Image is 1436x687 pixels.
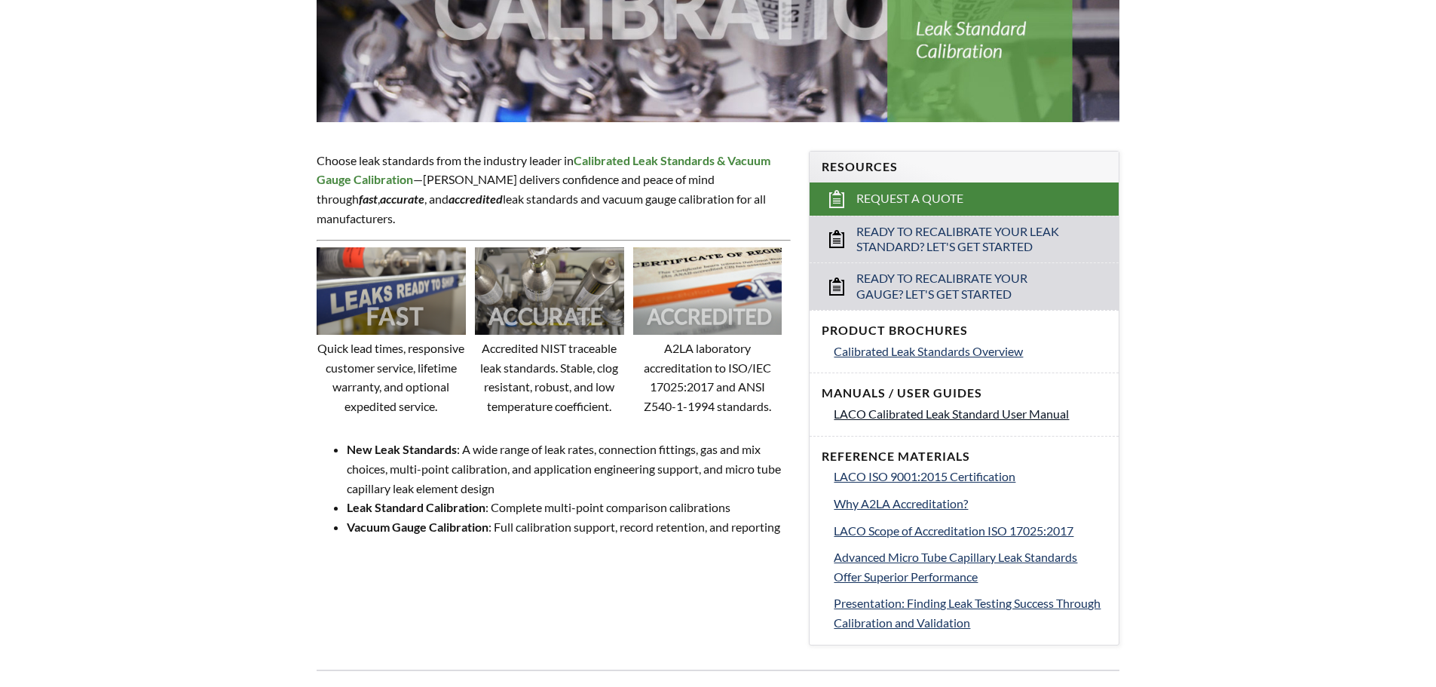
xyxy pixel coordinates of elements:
span: Ready to Recalibrate Your Leak Standard? Let's Get Started [856,224,1074,256]
a: Ready to Recalibrate Your Leak Standard? Let's Get Started [810,216,1119,263]
em: accredited [449,192,503,206]
a: Request a Quote [810,182,1119,216]
a: Presentation: Finding Leak Testing Success Through Calibration and Validation [834,593,1107,632]
img: Image showing the word ACCREDITED overlaid on it [633,247,782,334]
li: : A wide range of leak rates, connection fittings, gas and mix choices, multi-point calibration, ... [347,440,791,498]
span: Calibrated Leak Standards Overview [834,344,1023,358]
h4: Product Brochures [822,323,1107,339]
strong: accurate [380,192,424,206]
span: LACO Calibrated Leak Standard User Manual [834,406,1069,421]
a: Ready to Recalibrate Your Gauge? Let's Get Started [810,262,1119,310]
a: Calibrated Leak Standards Overview [834,342,1107,361]
img: Image showing the word ACCURATE overlaid on it [475,247,624,334]
strong: Vacuum Gauge Calibration [347,520,488,534]
a: Why A2LA Accreditation? [834,494,1107,514]
img: Image showing the word FAST overlaid on it [317,247,466,334]
h4: Manuals / User Guides [822,385,1107,401]
span: LACO ISO 9001:2015 Certification [834,469,1015,483]
span: LACO Scope of Accreditation ISO 17025:2017 [834,523,1073,538]
span: Request a Quote [856,191,963,207]
h4: Resources [822,159,1107,175]
p: A2LA laboratory accreditation to ISO/IEC 17025:2017 and ANSI Z540-1-1994 standards. [633,339,782,416]
strong: New Leak Standards [347,442,457,456]
p: Choose leak standards from the industry leader in —[PERSON_NAME] delivers confidence and peace of... [317,151,791,228]
em: fast [359,192,378,206]
span: Ready to Recalibrate Your Gauge? Let's Get Started [856,271,1074,302]
a: LACO Calibrated Leak Standard User Manual [834,404,1107,424]
span: Presentation: Finding Leak Testing Success Through Calibration and Validation [834,596,1101,630]
li: : Full calibration support, record retention, and reporting [347,517,791,537]
p: Accredited NIST traceable leak standards. Stable, clog resistant, robust, and low temperature coe... [475,339,624,416]
li: : Complete multi-point comparison calibrations [347,498,791,517]
p: Quick lead times, responsive customer service, lifetime warranty, and optional expedited service. [317,339,466,416]
a: Advanced Micro Tube Capillary Leak Standards Offer Superior Performance [834,547,1107,586]
strong: Leak Standard Calibration [347,500,485,514]
a: LACO ISO 9001:2015 Certification [834,467,1107,486]
span: Advanced Micro Tube Capillary Leak Standards Offer Superior Performance [834,550,1077,584]
a: LACO Scope of Accreditation ISO 17025:2017 [834,521,1107,541]
span: Why A2LA Accreditation? [834,496,968,511]
h4: Reference Materials [822,449,1107,465]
